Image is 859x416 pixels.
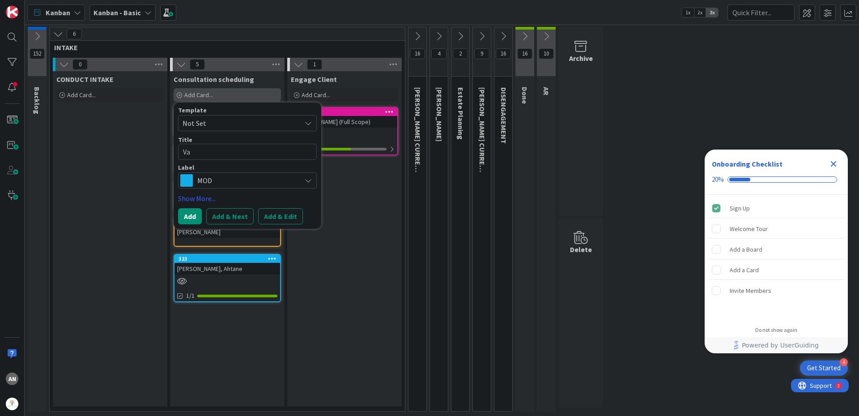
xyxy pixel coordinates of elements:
[706,8,718,17] span: 3x
[413,87,422,204] span: KRISTI CURRENT CLIENTS
[296,109,397,115] div: 324
[206,208,254,224] button: Add & Next
[178,193,317,204] a: Show More...
[178,208,202,224] button: Add
[730,265,759,275] div: Add a Card
[730,285,771,296] div: Invite Members
[307,59,322,70] span: 1
[730,223,768,234] div: Welcome Tour
[178,136,192,144] label: Title
[727,4,795,21] input: Quick Filter...
[67,29,82,39] span: 6
[54,43,394,52] span: INTAKE
[742,340,819,351] span: Powered by UserGuiding
[178,144,317,160] textarea: Va
[499,87,508,144] span: DISENGAGEMENT
[840,358,848,366] div: 4
[6,6,18,18] img: Visit kanbanzone.com
[178,164,194,171] span: Label
[826,157,841,171] div: Close Checklist
[800,360,848,376] div: Open Get Started checklist, remaining modules: 4
[705,150,848,353] div: Checklist Container
[708,240,844,259] div: Add a Board is incomplete.
[186,291,195,300] span: 1/1
[190,59,205,70] span: 5
[478,87,487,204] span: VICTOR CURRENT CLIENTS
[183,117,294,129] span: Not Set
[6,373,18,385] div: AN
[730,203,750,214] div: Sign Up
[730,244,762,255] div: Add a Board
[708,219,844,239] div: Welcome Tour is incomplete.
[712,159,782,169] div: Onboarding Checklist
[30,48,45,59] span: 152
[569,53,593,64] div: Archive
[174,263,280,274] div: [PERSON_NAME], Ahtane
[197,174,297,187] span: MOD
[19,1,41,12] span: Support
[712,176,724,184] div: 20%
[520,87,529,104] span: Done
[178,107,207,113] span: Template
[174,255,280,274] div: 323[PERSON_NAME], Ahtane
[292,108,397,128] div: 324[PERSON_NAME] (Full Scope)
[456,87,465,140] span: Estate Planning
[258,208,303,224] button: Add & Edit
[539,48,554,59] span: 10
[435,87,444,142] span: KRISTI PROBATE
[292,108,397,116] div: 324
[453,48,468,59] span: 2
[174,255,280,263] div: 323
[302,91,330,99] span: Add Card...
[174,226,280,238] div: [PERSON_NAME]
[705,337,848,353] div: Footer
[682,8,694,17] span: 1x
[708,198,844,218] div: Sign Up is complete.
[179,256,280,262] div: 323
[708,260,844,280] div: Add a Card is incomplete.
[56,75,114,84] span: CONDUCT INTAKE
[474,48,489,59] span: 9
[94,8,141,17] b: Kanban - Basic
[6,398,18,410] img: avatar
[570,244,592,255] div: Delete
[705,195,848,321] div: Checklist items
[708,281,844,300] div: Invite Members is incomplete.
[431,48,447,59] span: 4
[174,75,254,84] span: Consultation scheduling
[46,7,70,18] span: Kanban
[712,176,841,184] div: Checklist progress: 20%
[174,218,280,238] div: 325[PERSON_NAME]
[291,75,337,84] span: Engage Client
[47,4,49,11] div: 2
[33,87,42,114] span: Backlog
[496,48,511,59] span: 16
[709,337,843,353] a: Powered by UserGuiding
[67,91,96,99] span: Add Card...
[72,59,88,70] span: 0
[292,116,397,128] div: [PERSON_NAME] (Full Scope)
[517,48,532,59] span: 16
[184,91,213,99] span: Add Card...
[807,364,841,373] div: Get Started
[542,87,551,95] span: AR
[694,8,706,17] span: 2x
[755,326,797,334] div: Do not show again
[410,48,425,59] span: 16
